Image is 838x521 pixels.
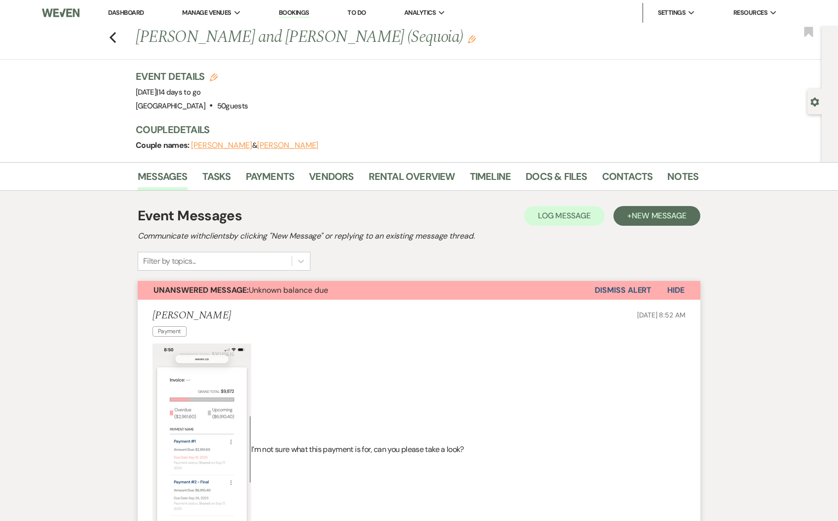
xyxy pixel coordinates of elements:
a: Dashboard [108,8,144,17]
a: Rental Overview [369,169,455,190]
span: Manage Venues [182,8,231,18]
span: Resources [733,8,767,18]
a: Messages [138,169,188,190]
button: Edit [468,35,476,43]
span: [GEOGRAPHIC_DATA] [136,101,205,111]
a: Docs & Files [526,169,587,190]
a: Vendors [309,169,353,190]
span: Payment [152,326,187,337]
a: To Do [347,8,366,17]
a: Contacts [602,169,653,190]
span: 50 guests [217,101,248,111]
a: Timeline [470,169,511,190]
a: Payments [246,169,295,190]
span: Settings [658,8,686,18]
button: Log Message [524,206,605,226]
span: Log Message [538,210,591,221]
span: & [191,140,318,150]
button: Open lead details [810,97,819,106]
h3: Couple Details [136,123,688,137]
span: [DATE] [136,87,200,97]
span: 14 days to go [158,87,201,97]
span: [DATE] 8:52 AM [637,311,686,319]
h5: [PERSON_NAME] [152,310,231,322]
span: New Message [632,210,686,221]
strong: Unanswered Message: [153,285,249,295]
button: Unanswered Message:Unknown balance due [138,281,595,300]
button: [PERSON_NAME] [191,141,252,149]
h1: [PERSON_NAME] and [PERSON_NAME] (Sequoia) [136,26,578,49]
img: Weven Logo [42,2,79,23]
a: Notes [667,169,698,190]
h3: Event Details [136,69,248,83]
button: [PERSON_NAME] [257,141,318,149]
span: Hide [667,285,685,295]
a: Bookings [279,8,309,18]
span: Unknown balance due [153,285,328,295]
button: Dismiss Alert [595,281,651,300]
span: Analytics [404,8,436,18]
span: Couple names: [136,140,191,150]
button: Hide [651,281,700,300]
a: Tasks [202,169,231,190]
h2: Communicate with clients by clicking "New Message" or replying to an existing message thread. [138,230,700,242]
h1: Event Messages [138,206,242,226]
div: Filter by topics... [143,255,196,267]
button: +New Message [613,206,700,226]
span: | [156,87,200,97]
